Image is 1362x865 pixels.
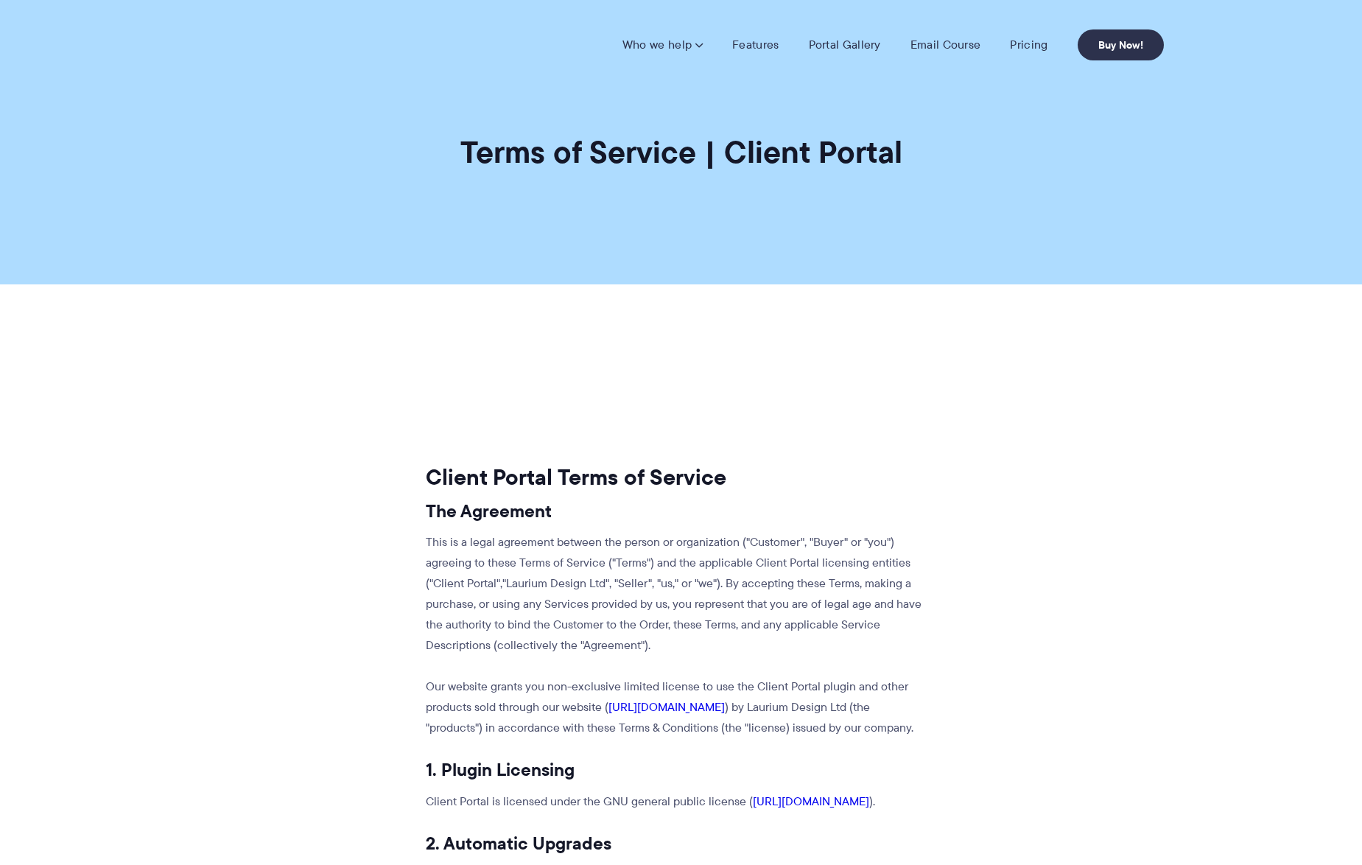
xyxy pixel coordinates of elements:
a: Features [732,38,779,52]
a: Portal Gallery [809,38,881,52]
a: Pricing [1010,38,1047,52]
a: [URL][DOMAIN_NAME] [608,698,725,715]
h1: Terms of Service | Client Portal [460,133,902,172]
h2: Client Portal Terms of Service [426,463,927,491]
p: Our website grants you non-exclusive limited license to use the Client Portal plugin and other pr... [426,676,927,738]
a: Email Course [910,38,981,52]
p: This is a legal agreement between the person or organization ("Customer", "Buyer" or "you") agree... [426,532,927,656]
a: Buy Now! [1078,29,1164,60]
h3: The Agreement [426,500,927,522]
h3: 2. Automatic Upgrades [426,833,927,855]
p: Client Portal is licensed under the GNU general public license ( ). [426,791,927,812]
a: Who we help [622,38,703,52]
h3: 1. Plugin Licensing [426,759,927,781]
a: [URL][DOMAIN_NAME] [753,793,869,810]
